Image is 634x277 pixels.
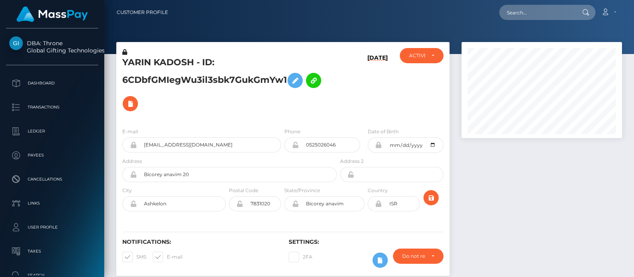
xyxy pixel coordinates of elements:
a: Ledger [6,121,98,141]
p: Cancellations [9,173,95,185]
label: State/Province [284,187,320,194]
a: Cancellations [6,169,98,189]
img: Global Gifting Technologies Inc [9,36,23,50]
h6: Settings: [289,239,443,245]
div: ACTIVE [409,52,425,59]
h6: [DATE] [367,54,388,118]
p: Links [9,197,95,209]
h5: YARIN KADOSH - ID: 6CDbfGMIegWu3il3sbk7GukGmYw1 [122,56,332,115]
h6: Notifications: [122,239,277,245]
label: Postal Code [229,187,258,194]
a: User Profile [6,217,98,237]
div: Do not require [402,253,425,259]
label: Country [368,187,388,194]
input: Search... [499,5,575,20]
img: MassPay Logo [16,6,88,22]
a: Payees [6,145,98,165]
label: City [122,187,132,194]
p: Taxes [9,245,95,257]
a: Links [6,193,98,213]
label: E-mail [153,252,182,262]
p: Transactions [9,101,95,113]
span: DBA: Throne Global Gifting Technologies Inc [6,40,98,54]
a: Customer Profile [117,4,168,21]
label: E-mail [122,128,138,135]
label: Date of Birth [368,128,399,135]
label: SMS [122,252,146,262]
button: Do not require [393,249,444,264]
p: Dashboard [9,77,95,89]
label: Address [122,158,142,165]
label: Address 2 [340,158,364,165]
label: Phone [284,128,300,135]
button: ACTIVE [400,48,443,63]
label: 2FA [289,252,312,262]
p: Payees [9,149,95,161]
p: Ledger [9,125,95,137]
a: Transactions [6,97,98,117]
a: Taxes [6,241,98,261]
a: Dashboard [6,73,98,93]
p: User Profile [9,221,95,233]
